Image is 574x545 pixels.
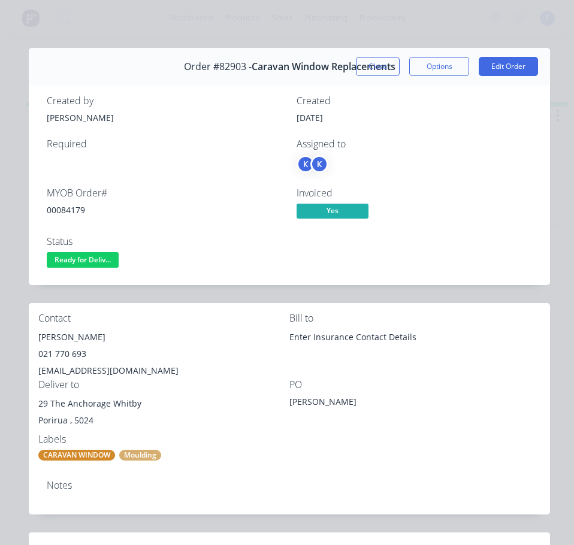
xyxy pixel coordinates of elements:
div: [PERSON_NAME]021 770 693[EMAIL_ADDRESS][DOMAIN_NAME] [38,329,289,379]
div: Enter Insurance Contact Details [289,329,540,367]
div: Labels [38,434,289,445]
button: Close [356,57,400,76]
div: K [297,155,315,173]
div: [EMAIL_ADDRESS][DOMAIN_NAME] [38,362,289,379]
div: Notes [47,480,532,491]
div: CARAVAN WINDOW [38,450,115,461]
div: Created by [47,95,282,107]
div: 29 The Anchorage Whitby [38,395,289,412]
div: Assigned to [297,138,532,150]
button: KK [297,155,328,173]
div: MYOB Order # [47,187,282,199]
div: Moulding [119,450,161,461]
div: 021 770 693 [38,346,289,362]
div: Porirua , 5024 [38,412,289,429]
div: 29 The Anchorage WhitbyPorirua , 5024 [38,395,289,434]
div: Required [47,138,282,150]
span: Caravan Window Replacements [252,61,395,72]
div: Created [297,95,532,107]
div: K [310,155,328,173]
div: [PERSON_NAME] [38,329,289,346]
div: [PERSON_NAME] [47,111,282,124]
div: Enter Insurance Contact Details [289,329,540,346]
button: Ready for Deliv... [47,252,119,270]
span: Order #82903 - [184,61,252,72]
div: PO [289,379,540,390]
span: [DATE] [297,112,323,123]
div: Bill to [289,313,540,324]
span: Ready for Deliv... [47,252,119,267]
span: Yes [297,204,368,219]
div: Deliver to [38,379,289,390]
div: 00084179 [47,204,282,216]
button: Edit Order [479,57,538,76]
div: Status [47,236,282,247]
button: Options [409,57,469,76]
div: Invoiced [297,187,532,199]
div: Contact [38,313,289,324]
div: [PERSON_NAME] [289,395,439,412]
